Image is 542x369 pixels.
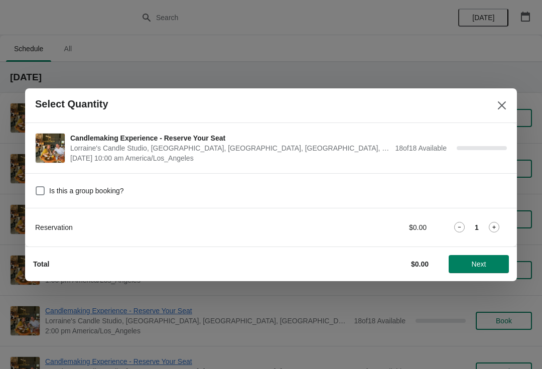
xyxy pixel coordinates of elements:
[475,222,479,232] strong: 1
[35,222,314,232] div: Reservation
[49,186,124,196] span: Is this a group booking?
[472,260,486,268] span: Next
[36,134,65,163] img: Candlemaking Experience - Reserve Your Seat | Lorraine's Candle Studio, Market Street, Pacific Be...
[449,255,509,273] button: Next
[493,96,511,114] button: Close
[33,260,49,268] strong: Total
[70,143,390,153] span: Lorraine's Candle Studio, [GEOGRAPHIC_DATA], [GEOGRAPHIC_DATA], [GEOGRAPHIC_DATA], [GEOGRAPHIC_DATA]
[70,153,390,163] span: [DATE] 10:00 am America/Los_Angeles
[70,133,390,143] span: Candlemaking Experience - Reserve Your Seat
[334,222,427,232] div: $0.00
[411,260,429,268] strong: $0.00
[395,144,447,152] span: 18 of 18 Available
[35,98,108,110] h2: Select Quantity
